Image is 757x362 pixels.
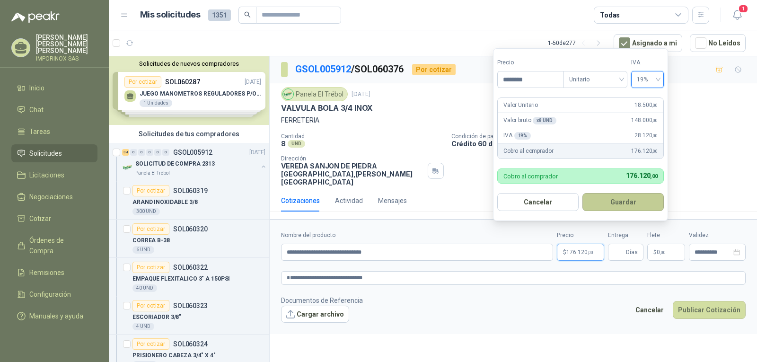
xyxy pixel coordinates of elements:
[135,169,170,177] p: Panela El Trébol
[631,147,658,156] span: 176.120
[11,11,60,23] img: Logo peakr
[29,235,88,256] span: Órdenes de Compra
[652,149,658,154] span: ,00
[637,72,658,87] span: 19%
[281,162,424,186] p: VEREDA SANJON DE PIEDRA [GEOGRAPHIC_DATA] , [PERSON_NAME][GEOGRAPHIC_DATA]
[132,246,154,254] div: 6 UND
[36,34,97,54] p: [PERSON_NAME] [PERSON_NAME] [PERSON_NAME]
[281,140,286,148] p: 8
[146,149,153,156] div: 0
[11,166,97,184] a: Licitaciones
[652,103,658,108] span: ,00
[281,295,363,306] p: Documentos de Referencia
[582,193,664,211] button: Guardar
[557,244,604,261] p: $176.120,00
[503,173,558,179] p: Cobro al comprador
[173,341,208,347] p: SOL060324
[548,35,606,51] div: 1 - 50 de 277
[738,4,748,13] span: 1
[451,133,753,140] p: Condición de pago
[614,34,682,52] button: Asignado a mi
[29,105,44,115] span: Chat
[29,289,71,300] span: Configuración
[689,231,746,240] label: Validez
[608,231,643,240] label: Entrega
[130,149,137,156] div: 0
[109,125,269,143] div: Solicitudes de tus compradores
[288,140,305,148] div: UND
[11,307,97,325] a: Manuales y ayuda
[132,284,157,292] div: 40 UND
[281,306,349,323] button: Cargar archivo
[378,195,407,206] div: Mensajes
[503,116,556,125] p: Valor bruto
[631,116,658,125] span: 148.000
[244,11,251,18] span: search
[132,313,181,322] p: ESCORIADOR 3/8"
[283,89,293,99] img: Company Logo
[451,140,753,148] p: Crédito 60 días
[132,262,169,273] div: Por cotizar
[132,323,154,330] div: 4 UND
[11,285,97,303] a: Configuración
[497,193,579,211] button: Cancelar
[412,64,456,75] div: Por cotizar
[626,172,658,179] span: 176.120
[173,187,208,194] p: SOL060319
[673,301,746,319] button: Publicar Cotización
[11,144,97,162] a: Solicitudes
[11,79,97,97] a: Inicio
[122,149,129,156] div: 34
[11,123,97,141] a: Tareas
[600,10,620,20] div: Todas
[569,72,622,87] span: Unitario
[36,56,97,62] p: IMPORINOX SAS
[29,83,44,93] span: Inicio
[11,188,97,206] a: Negociaciones
[132,351,216,360] p: PRISIONERO CABEZA 3/4" X 4"
[497,58,563,67] label: Precio
[657,249,666,255] span: 0
[29,126,50,137] span: Tareas
[208,9,231,21] span: 1351
[109,181,269,220] a: Por cotizarSOL060319ARAND INOXIDABLE 3/8300 UND
[352,90,370,99] p: [DATE]
[281,231,553,240] label: Nombre del producto
[634,101,658,110] span: 18.500
[109,56,269,125] div: Solicitudes de nuevos compradoresPor cotizarSOL060287[DATE] JUEGO MANOMETROS REGULADORES P/OXIGEN...
[281,115,746,125] p: FERRETERIA
[660,250,666,255] span: ,00
[29,170,64,180] span: Licitaciones
[647,244,685,261] p: $ 0,00
[652,118,658,123] span: ,00
[132,338,169,350] div: Por cotizar
[132,208,160,215] div: 300 UND
[109,296,269,335] a: Por cotizarSOL060323ESCORIADOR 3/8"4 UND
[281,87,348,101] div: Panela El Trébol
[533,117,556,124] div: x 8 UND
[690,34,746,52] button: No Leídos
[135,159,215,168] p: SOLICITUD DE COMPRA 2313
[295,63,351,75] a: GSOL005912
[173,226,208,232] p: SOL060320
[132,185,169,196] div: Por cotizar
[503,147,553,156] p: Cobro al comprador
[29,192,73,202] span: Negociaciones
[514,132,531,140] div: 19 %
[281,195,320,206] div: Cotizaciones
[132,274,230,283] p: EMPAQUE FLEXITALICO 3" A 150PSI
[154,149,161,156] div: 0
[162,149,169,156] div: 0
[249,148,265,157] p: [DATE]
[109,220,269,258] a: Por cotizarSOL060320CORREA B-386 UND
[295,62,405,77] p: / SOL060376
[29,213,51,224] span: Cotizar
[335,195,363,206] div: Actividad
[503,101,538,110] p: Valor Unitario
[140,8,201,22] h1: Mis solicitudes
[132,236,170,245] p: CORREA B-38
[631,58,664,67] label: IVA
[122,147,267,177] a: 34 0 0 0 0 0 GSOL005912[DATE] Company LogoSOLICITUD DE COMPRA 2313Panela El Trébol
[132,223,169,235] div: Por cotizar
[109,258,269,296] a: Por cotizarSOL060322EMPAQUE FLEXITALICO 3" A 150PSI40 UND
